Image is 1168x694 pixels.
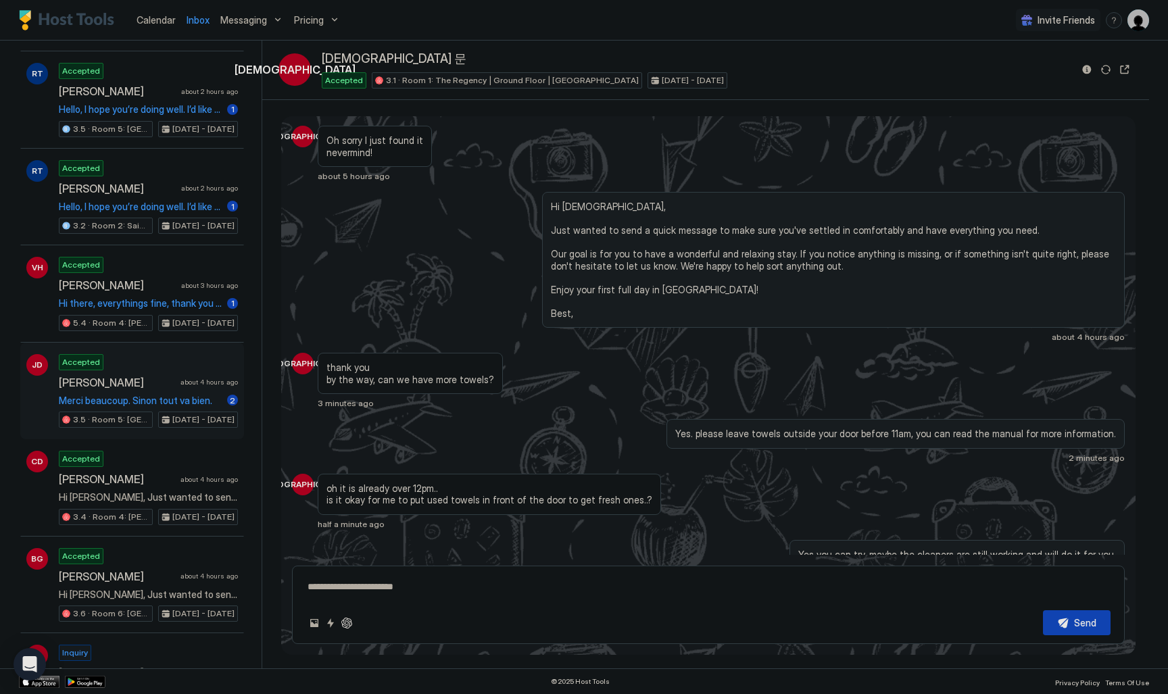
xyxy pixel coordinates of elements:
span: CD [31,455,43,468]
span: [PERSON_NAME] [59,376,175,389]
span: Oh sorry I just found it nevermind! [326,134,423,158]
button: Quick reply [322,615,339,631]
span: Accepted [62,453,100,465]
span: 3 minutes ago [318,398,374,408]
span: Accepted [62,162,100,174]
span: about 2 hours ago [181,87,238,96]
span: Yes. please leave towels outside your door before 11am, you can read the manual for more informat... [675,428,1116,440]
a: Terms Of Use [1105,674,1149,689]
span: Privacy Policy [1055,678,1100,687]
span: Hello, I hope you’re doing well. I’d like to ask for a quick clarification about the apartment in... [59,201,222,213]
span: 3.5 · Room 5: [GEOGRAPHIC_DATA] | [GEOGRAPHIC_DATA] [73,414,149,426]
div: Send [1074,616,1096,630]
button: Upload image [306,615,322,631]
a: Host Tools Logo [19,10,120,30]
span: [DATE] - [DATE] [172,414,235,426]
span: 2 [230,395,235,405]
span: Calendar [137,14,176,26]
div: menu [1106,12,1122,28]
span: about 4 hours ago [180,572,238,580]
span: [DEMOGRAPHIC_DATA] [235,61,356,78]
a: Google Play Store [65,676,105,688]
span: Accepted [62,259,100,271]
span: thank you by the way, can we have more towels? [326,362,494,385]
span: 3.1 · Room 1: The Regency | Ground Floor | [GEOGRAPHIC_DATA] [386,74,639,86]
span: about 4 hours ago [180,378,238,387]
span: Hello, I hope you’re doing well. I’d like to ask for a quick clarification about the apartment in... [59,103,222,116]
span: © 2025 Host Tools [551,677,610,686]
span: oh it is already over 12pm.. is it okay for me to put used towels in front of the door to get fre... [326,482,652,506]
button: Reservation information [1079,61,1095,78]
span: 3.5 · Room 5: [GEOGRAPHIC_DATA] | [GEOGRAPHIC_DATA] [73,123,149,135]
button: Sync reservation [1098,61,1114,78]
span: Hi [DEMOGRAPHIC_DATA], Just wanted to send a quick message to make sure you've settled in comfort... [551,201,1116,319]
span: Hi there, everythings fine, thank you for checking in ;) Best, Vivienne [59,297,222,309]
span: about 4 hours ago [1052,332,1125,342]
span: BG [31,553,43,565]
span: Hi [PERSON_NAME], Just wanted to send a quick message to make sure you've settled in comfortably ... [59,589,238,601]
a: Privacy Policy [1055,674,1100,689]
span: [DATE] - [DATE] [172,123,235,135]
a: Calendar [137,13,176,27]
span: 3.4 · Room 4: [PERSON_NAME] Modern | Large room | [PERSON_NAME] [73,511,149,523]
a: App Store [19,676,59,688]
span: RT [32,68,43,80]
span: about 5 hours ago [318,171,390,181]
div: Open Intercom Messenger [14,648,46,680]
span: Invite Friends [1038,14,1095,26]
span: [DEMOGRAPHIC_DATA] [256,478,349,491]
span: JD [32,359,43,371]
span: 2 minutes ago [1069,453,1125,463]
a: Inbox [187,13,210,27]
span: about 4 hours ago [180,475,238,484]
div: User profile [1127,9,1149,31]
span: Inbox [187,14,210,26]
span: Accepted [325,74,363,86]
span: Accepted [62,550,100,562]
button: Send [1043,610,1111,635]
span: [PERSON_NAME] [59,570,175,583]
span: [DEMOGRAPHIC_DATA] [256,357,349,370]
span: Inquiry [62,647,88,659]
span: Messaging [220,14,267,26]
span: 5.4 · Room 4: [PERSON_NAME][GEOGRAPHIC_DATA] | Large room | [PERSON_NAME] [73,317,149,329]
span: half a minute ago [318,519,385,529]
span: Pricing [294,14,324,26]
span: 1 [231,201,235,212]
span: about 3 hours ago [181,281,238,290]
span: Yes you can try, maybe the cleaners are still working and will do it for you. [798,549,1116,561]
span: [DEMOGRAPHIC_DATA] 문 [322,51,466,67]
span: Terms Of Use [1105,678,1149,687]
span: 3.6 · Room 6: [GEOGRAPHIC_DATA] | Loft room | [GEOGRAPHIC_DATA] [73,608,149,620]
span: Accepted [62,65,100,77]
span: [PERSON_NAME] [59,182,176,195]
span: [PERSON_NAME] [59,84,176,98]
span: [DATE] - [DATE] [662,74,724,86]
span: [PERSON_NAME] [59,666,176,680]
span: 1 [231,104,235,114]
span: 3.2 · Room 2: Sainsbury's | Ground Floor | [GEOGRAPHIC_DATA] [73,220,149,232]
span: about 2 hours ago [181,184,238,193]
span: [PERSON_NAME] [59,472,175,486]
span: Hi [PERSON_NAME], Just wanted to send a quick message to make sure you've settled in comfortably ... [59,491,238,503]
span: VH [32,262,43,274]
span: Merci beaucoup. Sinon tout va bien. [59,395,222,407]
span: 1 [231,298,235,308]
span: [DATE] - [DATE] [172,317,235,329]
span: [DATE] - [DATE] [172,220,235,232]
span: [DATE] - [DATE] [172,511,235,523]
span: RT [32,165,43,177]
span: [DATE] - [DATE] [172,608,235,620]
span: Accepted [62,356,100,368]
span: [PERSON_NAME] [59,278,176,292]
button: Open reservation [1117,61,1133,78]
span: [DEMOGRAPHIC_DATA] [256,130,349,143]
